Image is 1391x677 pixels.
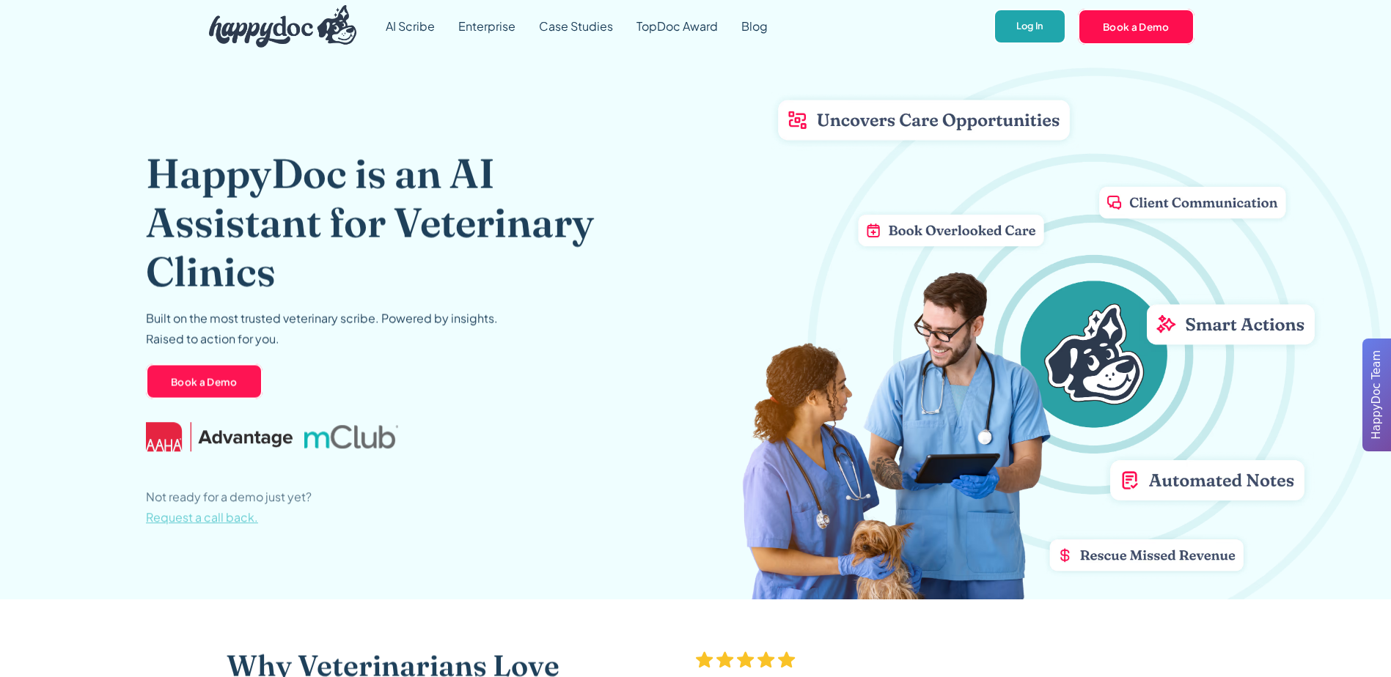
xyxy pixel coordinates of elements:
[994,9,1066,45] a: Log In
[146,422,293,451] img: AAHA Advantage logo
[146,149,641,297] h1: HappyDoc is an AI Assistant for Veterinary Clinics
[146,308,498,349] p: Built on the most trusted veterinary scribe. Powered by insights. Raised to action for you.
[304,425,397,448] img: mclub logo
[209,5,357,48] img: HappyDoc Logo: A happy dog with his ear up, listening.
[146,364,263,399] a: Book a Demo
[1078,9,1194,44] a: Book a Demo
[146,487,312,528] p: Not ready for a demo just yet?
[197,1,357,51] a: home
[146,509,258,525] span: Request a call back.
